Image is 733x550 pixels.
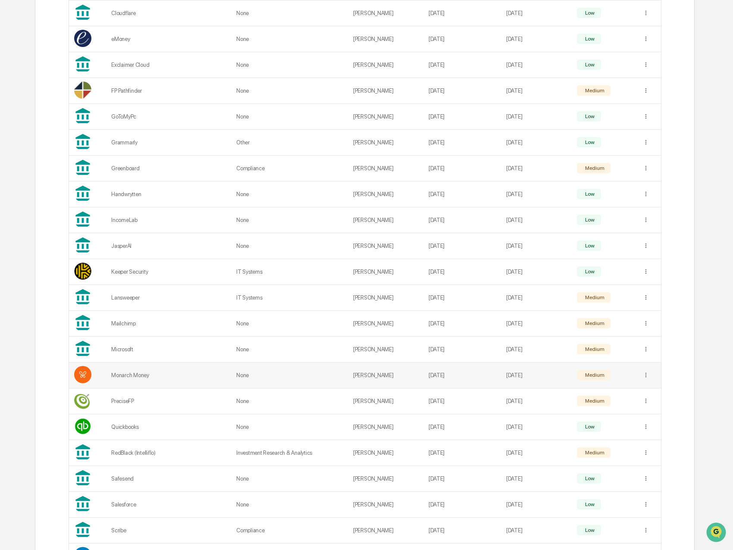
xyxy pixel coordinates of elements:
[423,337,501,362] td: [DATE]
[348,181,423,207] td: [PERSON_NAME]
[111,372,226,378] div: Monarch Money
[583,424,595,430] div: Low
[147,69,157,79] button: Start new chat
[583,243,595,249] div: Low
[9,96,55,103] div: Past conversations
[501,156,572,181] td: [DATE]
[583,217,595,223] div: Low
[22,39,142,48] input: Clear
[111,450,226,456] div: RedBlack (Intelliflo)
[348,78,423,104] td: [PERSON_NAME]
[501,181,572,207] td: [DATE]
[423,518,501,544] td: [DATE]
[348,26,423,52] td: [PERSON_NAME]
[583,398,604,404] div: Medium
[423,181,501,207] td: [DATE]
[348,311,423,337] td: [PERSON_NAME]
[423,466,501,492] td: [DATE]
[18,66,34,81] img: 8933085812038_c878075ebb4cc5468115_72.jpg
[231,311,348,337] td: None
[423,156,501,181] td: [DATE]
[59,150,110,165] a: 🗄️Attestations
[583,294,604,300] div: Medium
[583,36,595,42] div: Low
[501,26,572,52] td: [DATE]
[231,285,348,311] td: IT Systems
[501,362,572,388] td: [DATE]
[583,139,595,145] div: Low
[231,388,348,414] td: None
[74,81,91,99] img: Vendor Logo
[111,36,226,42] div: eMoney
[86,191,104,197] span: Pylon
[111,398,226,404] div: PreciseFP
[111,113,226,120] div: GoToMyPc
[5,166,58,181] a: 🔎Data Lookup
[9,154,16,161] div: 🖐️
[61,190,104,197] a: Powered byPylon
[9,109,22,123] img: Jack Rasmussen
[231,466,348,492] td: None
[17,118,24,125] img: 1746055101610-c473b297-6a78-478c-a979-82029cc54cd1
[348,414,423,440] td: [PERSON_NAME]
[231,104,348,130] td: None
[74,30,91,47] img: Vendor Logo
[111,62,226,68] div: Exclaimer Cloud
[348,104,423,130] td: [PERSON_NAME]
[348,156,423,181] td: [PERSON_NAME]
[111,269,226,275] div: Keeper Security
[583,269,595,275] div: Low
[348,518,423,544] td: [PERSON_NAME]
[348,233,423,259] td: [PERSON_NAME]
[348,0,423,26] td: [PERSON_NAME]
[423,259,501,285] td: [DATE]
[348,492,423,518] td: [PERSON_NAME]
[231,52,348,78] td: None
[501,518,572,544] td: [DATE]
[348,285,423,311] td: [PERSON_NAME]
[231,0,348,26] td: None
[501,440,572,466] td: [DATE]
[231,337,348,362] td: None
[501,414,572,440] td: [DATE]
[9,18,157,32] p: How can we help?
[231,78,348,104] td: None
[9,170,16,177] div: 🔎
[74,262,91,280] img: Vendor Logo
[501,78,572,104] td: [DATE]
[583,475,595,481] div: Low
[111,527,226,534] div: Scribe
[71,153,107,162] span: Attestations
[231,207,348,233] td: None
[231,156,348,181] td: Compliance
[111,424,226,430] div: Quickbooks
[348,52,423,78] td: [PERSON_NAME]
[501,52,572,78] td: [DATE]
[74,418,91,435] img: Vendor Logo
[111,139,226,146] div: Grammarly
[111,87,226,94] div: FP Pathfinder
[39,75,119,81] div: We're available if you need us!
[501,207,572,233] td: [DATE]
[111,320,226,327] div: Mailchimp
[583,320,604,326] div: Medium
[17,153,56,162] span: Preclearance
[501,492,572,518] td: [DATE]
[17,169,54,178] span: Data Lookup
[111,346,226,353] div: Microsoft
[231,414,348,440] td: None
[348,440,423,466] td: [PERSON_NAME]
[27,117,70,124] span: [PERSON_NAME]
[423,0,501,26] td: [DATE]
[423,104,501,130] td: [DATE]
[705,522,729,545] iframe: Open customer support
[583,87,604,94] div: Medium
[501,0,572,26] td: [DATE]
[501,130,572,156] td: [DATE]
[231,181,348,207] td: None
[348,337,423,362] td: [PERSON_NAME]
[583,527,595,533] div: Low
[423,78,501,104] td: [DATE]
